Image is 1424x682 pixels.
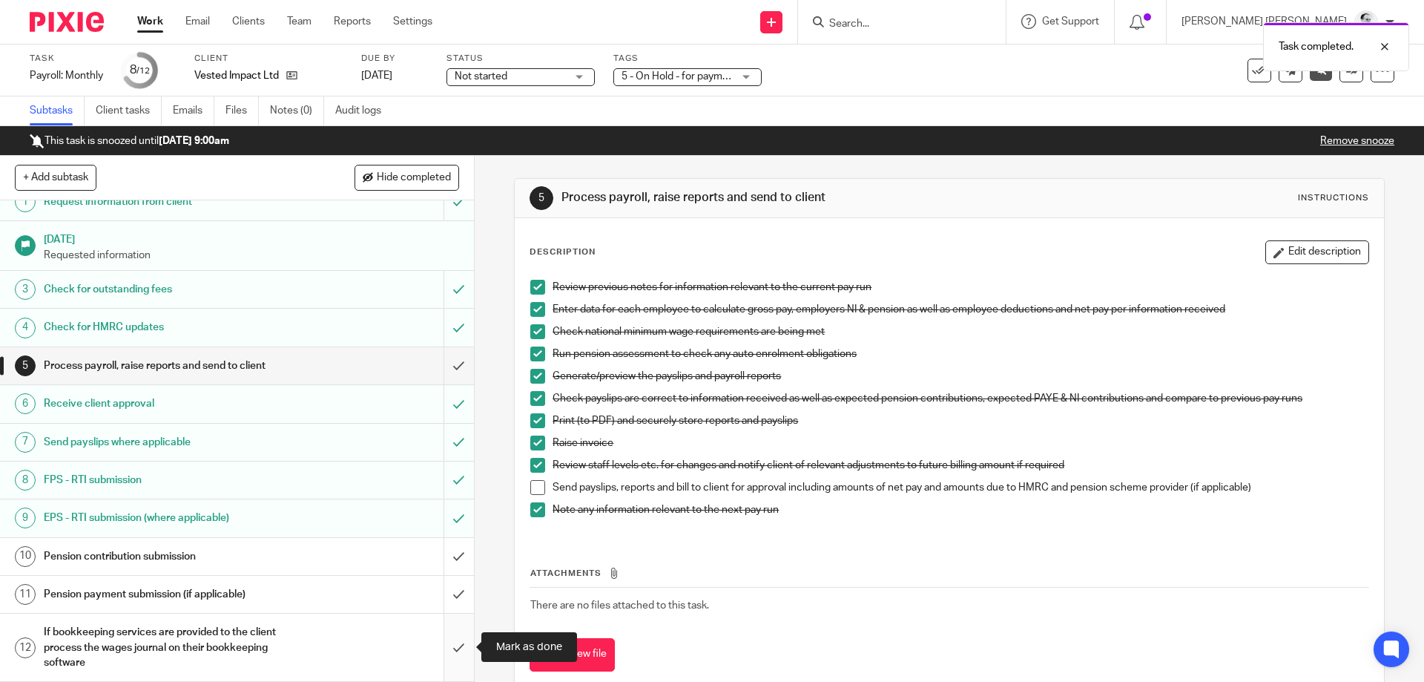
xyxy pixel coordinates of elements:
[30,53,103,65] label: Task
[1298,192,1369,204] div: Instructions
[15,165,96,190] button: + Add subtask
[393,14,432,29] a: Settings
[137,14,163,29] a: Work
[30,96,85,125] a: Subtasks
[96,96,162,125] a: Client tasks
[377,172,451,184] span: Hide completed
[194,53,343,65] label: Client
[553,502,1368,517] p: Note any information relevant to the next pay run
[44,229,459,247] h1: [DATE]
[44,316,300,338] h1: Check for HMRC updates
[44,278,300,301] h1: Check for outstanding fees
[334,14,371,29] a: Reports
[530,186,553,210] div: 5
[287,14,311,29] a: Team
[553,413,1368,428] p: Print (to PDF) and securely store reports and payslips
[553,302,1368,317] p: Enter data for each employee to calculate gross pay, employers NI & pension as well as employee d...
[44,355,300,377] h1: Process payroll, raise reports and send to client
[15,355,36,376] div: 5
[44,191,300,213] h1: Request information from client
[15,584,36,605] div: 11
[136,67,150,75] small: /12
[15,470,36,491] div: 8
[44,431,300,453] h1: Send payslips where applicable
[446,53,595,65] label: Status
[622,71,809,82] span: 5 - On Hold - for payment/client approval
[613,53,762,65] label: Tags
[530,246,596,258] p: Description
[44,545,300,568] h1: Pension contribution submission
[15,393,36,414] div: 6
[159,136,229,146] b: [DATE] 9:00am
[185,14,210,29] a: Email
[15,318,36,338] div: 4
[553,280,1368,295] p: Review previous notes for information relevant to the current pay run
[270,96,324,125] a: Notes (0)
[15,191,36,212] div: 1
[530,569,601,577] span: Attachments
[44,621,300,674] h1: If bookkeeping services are provided to the client process the wages journal on their bookkeeping...
[173,96,214,125] a: Emails
[455,71,507,82] span: Not started
[553,369,1368,384] p: Generate/preview the payslips and payroll reports
[553,391,1368,406] p: Check payslips are correct to information received as well as expected pension contributions, exp...
[44,248,459,263] p: Requested information
[1320,136,1394,146] a: Remove snooze
[44,393,300,415] h1: Receive client approval
[530,638,615,672] button: Attach new file
[553,347,1368,361] p: Run pension assessment to check any auto enrolment obligations
[553,480,1368,495] p: Send payslips, reports and bill to client for approval including amounts of net pay and amounts d...
[30,134,229,148] p: This task is snoozed until
[553,324,1368,339] p: Check national minimum wage requirements are being met
[232,14,265,29] a: Clients
[1265,240,1369,264] button: Edit description
[30,12,104,32] img: Pixie
[1354,10,1378,34] img: Mass_2025.jpg
[561,190,981,206] h1: Process payroll, raise reports and send to client
[15,432,36,453] div: 7
[15,279,36,300] div: 3
[15,637,36,658] div: 12
[530,600,709,611] span: There are no files attached to this task.
[335,96,392,125] a: Audit logs
[553,458,1368,473] p: Review staff levels etc. for changes and notify client of relevant adjustments to future billing ...
[130,62,150,79] div: 8
[44,507,300,529] h1: EPS - RTI submission (where applicable)
[225,96,259,125] a: Files
[361,53,428,65] label: Due by
[44,583,300,606] h1: Pension payment submission (if applicable)
[15,508,36,528] div: 9
[44,469,300,491] h1: FPS - RTI submission
[553,436,1368,450] p: Raise invoice
[30,68,103,83] div: Payroll: Monthly
[15,546,36,567] div: 10
[361,71,392,81] span: [DATE]
[194,68,279,83] p: Vested Impact Ltd
[355,165,459,190] button: Hide completed
[1279,39,1354,54] p: Task completed.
